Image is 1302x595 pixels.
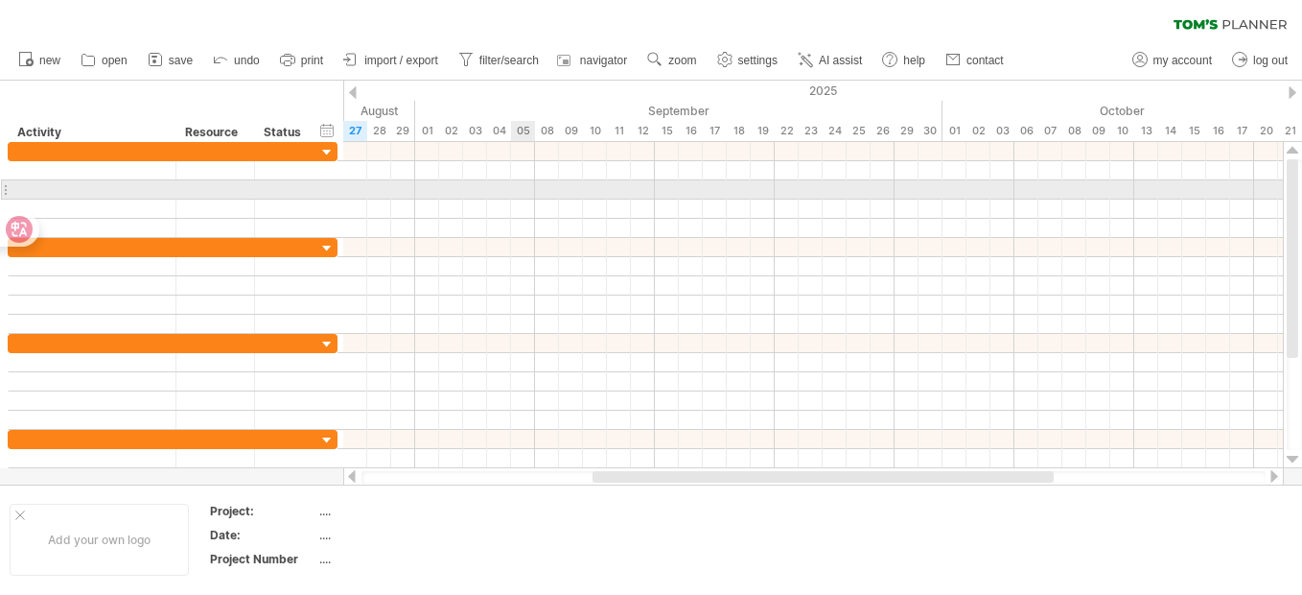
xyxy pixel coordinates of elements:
[1014,121,1038,141] div: Monday, 6 October 2025
[607,121,631,141] div: Thursday, 11 September 2025
[391,121,415,141] div: Friday, 29 August 2025
[463,121,487,141] div: Wednesday, 3 September 2025
[877,48,931,73] a: help
[76,48,133,73] a: open
[819,54,862,67] span: AI assist
[1206,121,1230,141] div: Thursday, 16 October 2025
[1110,121,1134,141] div: Friday, 10 October 2025
[264,123,306,142] div: Status
[17,123,165,142] div: Activity
[234,54,260,67] span: undo
[655,121,679,141] div: Monday, 15 September 2025
[343,121,367,141] div: Wednesday, 27 August 2025
[338,48,444,73] a: import / export
[941,48,1010,73] a: contact
[1182,121,1206,141] div: Wednesday, 15 October 2025
[535,121,559,141] div: Monday, 8 September 2025
[487,121,511,141] div: Thursday, 4 September 2025
[169,54,193,67] span: save
[275,48,329,73] a: print
[642,48,702,73] a: zoom
[10,504,189,576] div: Add your own logo
[1227,48,1293,73] a: log out
[559,121,583,141] div: Tuesday, 9 September 2025
[775,121,799,141] div: Monday, 22 September 2025
[479,54,539,67] span: filter/search
[210,527,315,543] div: Date:
[301,54,323,67] span: print
[583,121,607,141] div: Wednesday, 10 September 2025
[415,101,942,121] div: September 2025
[1134,121,1158,141] div: Monday, 13 October 2025
[439,121,463,141] div: Tuesday, 2 September 2025
[511,121,535,141] div: Friday, 5 September 2025
[966,121,990,141] div: Thursday, 2 October 2025
[751,121,775,141] div: Friday, 19 September 2025
[1153,54,1212,67] span: my account
[415,121,439,141] div: Monday, 1 September 2025
[1253,54,1288,67] span: log out
[703,121,727,141] div: Wednesday, 17 September 2025
[727,121,751,141] div: Thursday, 18 September 2025
[793,48,868,73] a: AI assist
[208,48,266,73] a: undo
[13,48,66,73] a: new
[319,503,480,519] div: ....
[319,551,480,567] div: ....
[847,121,871,141] div: Thursday, 25 September 2025
[1158,121,1182,141] div: Tuesday, 14 October 2025
[364,54,438,67] span: import / export
[453,48,545,73] a: filter/search
[102,54,128,67] span: open
[1230,121,1254,141] div: Friday, 17 October 2025
[1128,48,1218,73] a: my account
[1062,121,1086,141] div: Wednesday, 8 October 2025
[580,54,627,67] span: navigator
[966,54,1004,67] span: contact
[554,48,633,73] a: navigator
[799,121,823,141] div: Tuesday, 23 September 2025
[367,121,391,141] div: Thursday, 28 August 2025
[319,527,480,543] div: ....
[895,121,918,141] div: Monday, 29 September 2025
[185,123,244,142] div: Resource
[668,54,696,67] span: zoom
[39,54,60,67] span: new
[823,121,847,141] div: Wednesday, 24 September 2025
[990,121,1014,141] div: Friday, 3 October 2025
[1086,121,1110,141] div: Thursday, 9 October 2025
[918,121,942,141] div: Tuesday, 30 September 2025
[210,551,315,567] div: Project Number
[143,48,198,73] a: save
[631,121,655,141] div: Friday, 12 September 2025
[942,121,966,141] div: Wednesday, 1 October 2025
[903,54,925,67] span: help
[1278,121,1302,141] div: Tuesday, 21 October 2025
[1254,121,1278,141] div: Monday, 20 October 2025
[210,503,315,519] div: Project:
[712,48,783,73] a: settings
[679,121,703,141] div: Tuesday, 16 September 2025
[871,121,895,141] div: Friday, 26 September 2025
[738,54,778,67] span: settings
[1038,121,1062,141] div: Tuesday, 7 October 2025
